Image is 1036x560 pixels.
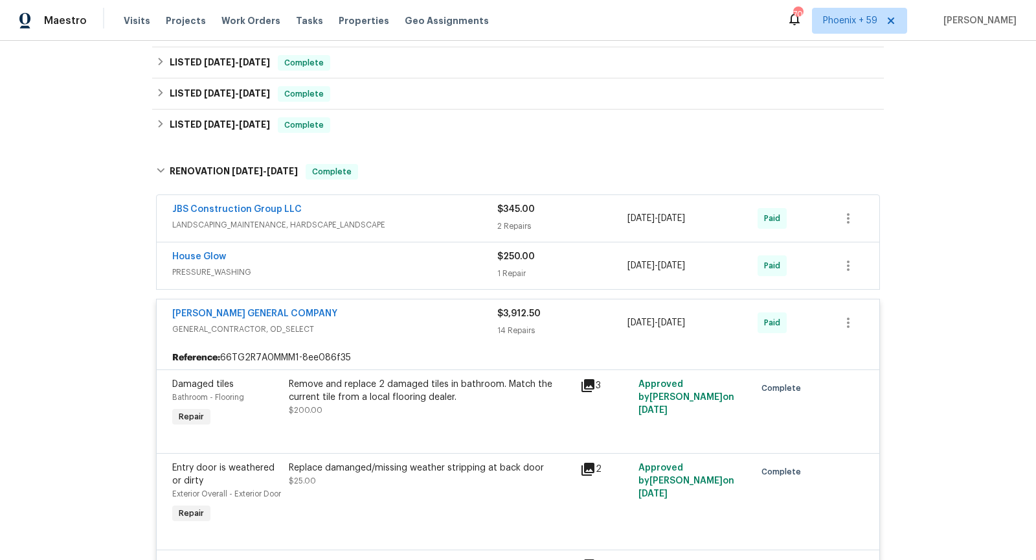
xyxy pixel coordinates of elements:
span: [DATE] [658,214,685,223]
span: Complete [761,382,806,395]
span: PRESSURE_WASHING [172,266,497,279]
span: [DATE] [627,214,655,223]
span: [DATE] [627,318,655,327]
span: Repair [174,410,209,423]
h6: LISTED [170,117,270,133]
a: House Glow [172,252,226,261]
span: - [204,89,270,98]
b: Reference: [172,351,220,364]
a: [PERSON_NAME] GENERAL COMPANY [172,309,337,318]
span: [DATE] [267,167,298,176]
span: Paid [764,259,785,272]
div: 66TG2R7A0MMM1-8ee086f35 [157,346,879,369]
div: Remove and replace 2 damaged tiles in bathroom. Match the current tile from a local flooring dealer. [289,378,572,404]
div: 1 Repair [497,267,627,280]
span: [DATE] [239,89,270,98]
span: [DATE] [204,89,235,98]
div: LISTED [DATE]-[DATE]Complete [152,110,884,141]
div: 2 Repairs [497,220,627,233]
span: $250.00 [497,252,535,261]
span: Approved by [PERSON_NAME] on [638,463,734,498]
span: [DATE] [627,261,655,270]
span: - [232,167,298,176]
span: [DATE] [204,58,235,67]
span: Geo Assignments [405,14,489,27]
div: LISTED [DATE]-[DATE]Complete [152,47,884,78]
span: Properties [339,14,389,27]
span: Work Orders [221,14,280,27]
span: Repair [174,507,209,520]
div: 3 [580,378,631,393]
span: - [204,120,270,129]
span: [DATE] [239,58,270,67]
span: Paid [764,316,785,329]
span: Tasks [296,16,323,25]
span: [DATE] [638,406,668,415]
span: Complete [279,119,329,132]
span: $345.00 [497,205,535,214]
span: Bathroom - Flooring [172,393,244,401]
span: [DATE] [232,167,263,176]
span: Entry door is weathered or dirty [172,463,275,485]
h6: RENOVATION [170,164,298,180]
div: RENOVATION [DATE]-[DATE]Complete [152,151,884,192]
span: [DATE] [638,489,668,498]
div: LISTED [DATE]-[DATE]Complete [152,78,884,110]
h6: LISTED [170,86,270,102]
span: [PERSON_NAME] [938,14,1017,27]
span: - [627,212,685,225]
span: [DATE] [239,120,270,129]
span: [DATE] [204,120,235,129]
span: Complete [279,87,329,100]
span: [DATE] [658,261,685,270]
span: Paid [764,212,785,225]
span: - [627,316,685,329]
a: JBS Construction Group LLC [172,205,302,214]
span: Approved by [PERSON_NAME] on [638,380,734,415]
div: 708 [793,8,802,21]
h6: LISTED [170,55,270,71]
span: Projects [166,14,206,27]
div: 2 [580,461,631,477]
span: Exterior Overall - Exterior Door [172,490,281,498]
span: Phoenix + 59 [823,14,877,27]
span: GENERAL_CONTRACTOR, OD_SELECT [172,323,497,336]
span: $200.00 [289,406,322,414]
span: $3,912.50 [497,309,541,318]
span: - [627,259,685,272]
span: LANDSCAPING_MAINTENANCE, HARDSCAPE_LANDSCAPE [172,218,497,231]
span: Complete [307,165,357,178]
span: Maestro [44,14,87,27]
span: [DATE] [658,318,685,327]
span: Complete [761,465,806,478]
div: 14 Repairs [497,324,627,337]
div: Replace damanged/missing weather stripping at back door [289,461,572,474]
span: Complete [279,56,329,69]
span: Damaged tiles [172,380,234,389]
span: - [204,58,270,67]
span: Visits [124,14,150,27]
span: $25.00 [289,477,316,485]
